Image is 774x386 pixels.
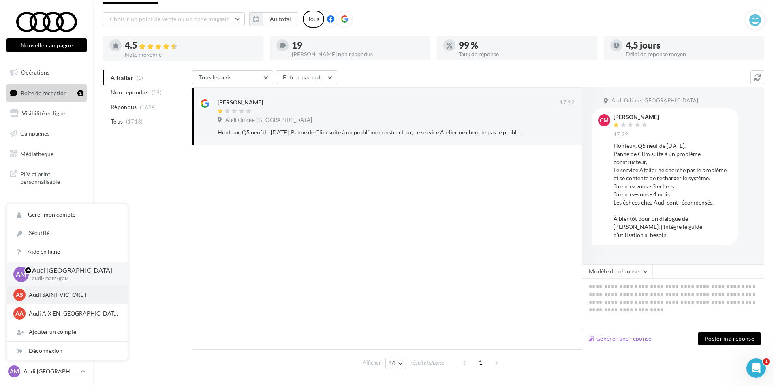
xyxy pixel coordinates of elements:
[474,356,487,369] span: 1
[140,104,157,110] span: (1694)
[7,206,128,224] a: Gérer mon compte
[249,12,298,26] button: Au total
[199,74,232,81] span: Tous les avis
[7,342,128,360] div: Déconnexion
[7,224,128,242] a: Sécurité
[5,64,88,81] a: Opérations
[5,165,88,189] a: PLV et print personnalisable
[16,269,26,279] span: AM
[5,105,88,122] a: Visibilité en ligne
[218,128,522,136] div: Honteux, Q5 neuf de [DATE], Panne de Clim suite à un problème constructeur, Le service Atelier ne...
[614,114,659,120] div: [PERSON_NAME]
[276,70,337,84] button: Filtrer par note
[20,150,53,157] span: Médiathèque
[20,130,49,137] span: Campagnes
[292,41,424,50] div: 19
[16,291,23,299] span: AS
[459,51,591,57] div: Taux de réponse
[459,41,591,50] div: 99 %
[77,90,83,96] div: 1
[10,367,19,375] span: AM
[225,117,312,124] span: Audi Odicée [GEOGRAPHIC_DATA]
[6,38,87,52] button: Nouvelle campagne
[152,89,162,96] span: (19)
[303,11,324,28] div: Tous
[626,41,758,50] div: 4,5 jours
[192,70,273,84] button: Tous les avis
[263,12,298,26] button: Au total
[5,84,88,102] a: Boîte de réception1
[7,323,128,341] div: Ajouter un compte
[6,364,87,379] a: AM Audi [GEOGRAPHIC_DATA]
[600,116,609,124] span: CM
[614,131,629,139] span: 17:22
[763,358,770,365] span: 1
[389,360,396,367] span: 10
[126,118,143,125] span: (1713)
[626,51,758,57] div: Délai de réponse moyen
[21,89,67,96] span: Boîte de réception
[582,264,652,278] button: Modèle de réponse
[111,117,123,126] span: Tous
[292,51,424,57] div: [PERSON_NAME] non répondus
[746,358,766,378] iframe: Intercom live chat
[7,243,128,261] a: Aide en ligne
[125,41,257,50] div: 4.5
[411,359,444,367] span: résultats/page
[103,12,245,26] button: Choisir un point de vente ou un code magasin
[111,88,148,96] span: Non répondus
[20,168,83,186] span: PLV et print personnalisable
[24,367,77,375] p: Audi [GEOGRAPHIC_DATA]
[22,110,65,117] span: Visibilité en ligne
[385,358,406,369] button: 10
[698,332,761,345] button: Poster ma réponse
[5,125,88,142] a: Campagnes
[29,309,118,318] p: Audi AIX EN [GEOGRAPHIC_DATA]
[32,266,115,275] p: Audi [GEOGRAPHIC_DATA]
[586,334,655,343] button: Générer une réponse
[125,52,257,58] div: Note moyenne
[612,97,698,104] span: Audi Odicée [GEOGRAPHIC_DATA]
[218,98,263,107] div: [PERSON_NAME]
[5,145,88,162] a: Médiathèque
[21,69,49,76] span: Opérations
[32,275,115,282] p: audi-mars-gau
[29,291,118,299] p: Audi SAINT VICTORET
[614,142,732,239] div: Honteux, Q5 neuf de [DATE], Panne de Clim suite à un problème constructeur, Le service Atelier ne...
[363,359,381,367] span: Afficher
[560,99,575,107] span: 17:22
[110,15,230,22] span: Choisir un point de vente ou un code magasin
[15,309,24,318] span: AA
[111,103,137,111] span: Répondus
